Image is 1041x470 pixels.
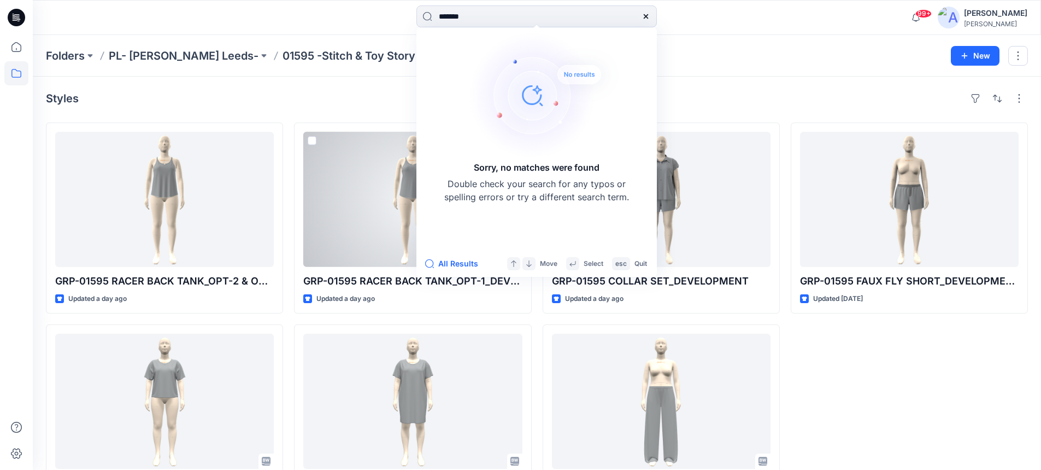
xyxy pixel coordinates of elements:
[552,274,771,289] p: GRP-01595 COLLAR SET_DEVELOPMENT
[469,30,622,161] img: Sorry, no matches were found
[55,132,274,267] a: GRP-01595 RACER BACK TANK_OPT-2 & OPT-3_DEVELOPMENT
[444,177,630,204] p: Double check your search for any typos or spelling errors or try a different search term.
[964,7,1027,20] div: [PERSON_NAME]
[540,258,557,270] p: Move
[303,274,522,289] p: GRP-01595 RACER BACK TANK_OPT-1_DEVELOPMENT
[552,132,771,267] a: GRP-01595 COLLAR SET_DEVELOPMENT
[615,258,627,270] p: esc
[915,9,932,18] span: 99+
[55,334,274,469] a: GRP-01595 BOXY TEE_DEV
[565,293,624,305] p: Updated a day ago
[109,48,258,63] a: PL- [PERSON_NAME] Leeds-
[634,258,647,270] p: Quit
[938,7,960,28] img: avatar
[964,20,1027,28] div: [PERSON_NAME]
[283,48,471,63] p: 01595 -Stitch & Toy Story Collection
[584,258,603,270] p: Select
[68,293,127,305] p: Updated a day ago
[552,334,771,469] a: GRP-01595 FLOWY PANT_DEV
[800,132,1019,267] a: GRP-01595 FAUX FLY SHORT_DEVELOPMENT
[800,274,1019,289] p: GRP-01595 FAUX FLY SHORT_DEVELOPMENT
[425,257,485,270] button: All Results
[55,274,274,289] p: GRP-01595 RACER BACK TANK_OPT-2 & OPT-3_DEVELOPMENT
[46,48,85,63] a: Folders
[316,293,375,305] p: Updated a day ago
[303,132,522,267] a: GRP-01595 RACER BACK TANK_OPT-1_DEVELOPMENT
[813,293,863,305] p: Updated [DATE]
[303,334,522,469] a: GRP-01595 BOXY SLEEP TEE_DEV
[474,161,599,174] h5: Sorry, no matches were found
[46,92,79,105] h4: Styles
[951,46,999,66] button: New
